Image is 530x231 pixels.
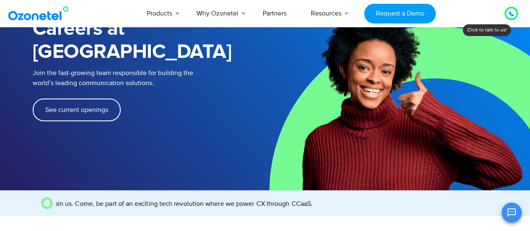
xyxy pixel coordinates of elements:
marquee: And we are on the lookout for passionate,self-driven, hardworking team members to join us. Come, ... [56,199,489,209]
h1: Careers at [GEOGRAPHIC_DATA] [33,18,265,64]
p: Join the fast-growing team responsible for building the world’s leading communication solutions. [33,68,253,88]
a: See current openings [33,99,121,121]
img: O Image [41,197,53,209]
button: Open chat [502,202,522,223]
span: See current openings [45,106,108,113]
a: Request a Demo [364,4,436,23]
